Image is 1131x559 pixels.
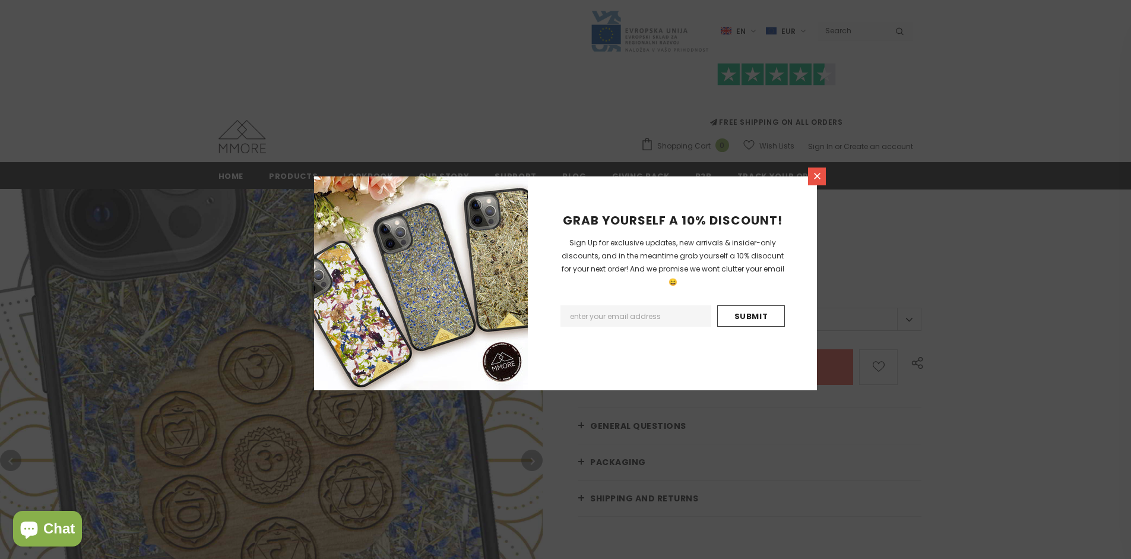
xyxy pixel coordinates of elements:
[717,305,785,327] input: Submit
[560,305,711,327] input: Email Address
[563,212,782,229] span: GRAB YOURSELF A 10% DISCOUNT!
[562,238,784,287] span: Sign Up for exclusive updates, new arrivals & insider-only discounts, and in the meantime grab yo...
[808,168,826,185] a: Close
[9,511,85,549] inbox-online-store-chat: Shopify online store chat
